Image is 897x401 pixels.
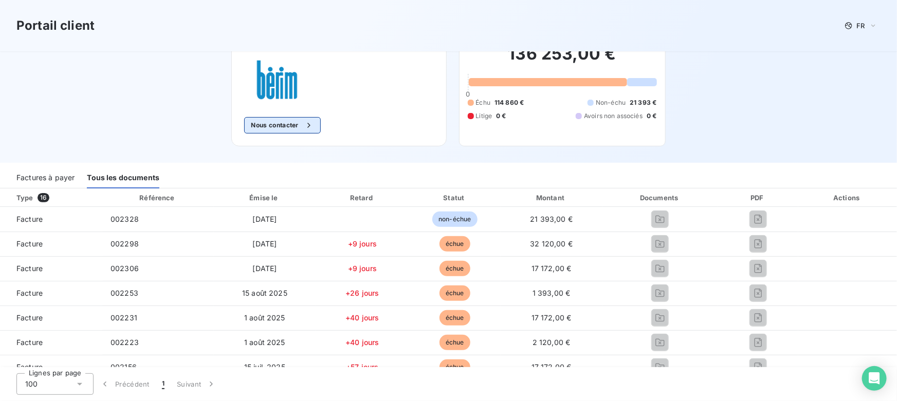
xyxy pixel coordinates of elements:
span: 16 [38,193,49,202]
div: Statut [411,193,499,203]
span: +26 jours [345,289,379,297]
span: 17 172,00 € [532,362,572,371]
span: 100 [25,379,38,389]
button: Précédent [94,373,156,395]
span: Échu [476,98,491,107]
span: Litige [476,111,492,121]
span: échue [440,359,470,375]
div: Actions [800,193,895,203]
span: 32 120,00 € [530,239,573,248]
span: 1 [162,379,164,389]
span: 0 [466,90,470,98]
h3: Portail client [16,16,95,35]
span: +9 jours [348,239,377,248]
span: 21 393 € [630,98,656,107]
h2: 136 253,00 € [468,44,657,74]
div: PDF [720,193,796,203]
span: Facture [8,214,94,224]
button: 1 [156,373,171,395]
img: Company logo [244,59,310,101]
span: +9 jours [348,264,377,273]
span: échue [440,310,470,326]
span: 002223 [111,338,139,347]
span: échue [440,236,470,252]
span: Facture [8,337,94,348]
span: 15 juil. 2025 [244,362,285,371]
span: Avoirs non associés [584,111,643,121]
div: Montant [503,193,600,203]
span: Facture [8,263,94,274]
span: 002156 [111,362,137,371]
span: 0 € [496,111,506,121]
span: échue [440,335,470,350]
span: +57 jours [346,362,378,371]
span: Facture [8,239,94,249]
span: +40 jours [345,313,379,322]
span: [DATE] [253,264,277,273]
button: Nous contacter [244,117,320,133]
span: Non-échu [596,98,626,107]
span: 002328 [111,215,139,223]
span: échue [440,285,470,301]
div: Référence [139,194,174,202]
span: 002306 [111,264,139,273]
div: Factures à payer [16,167,75,188]
span: 0 € [647,111,656,121]
span: 1 août 2025 [244,338,285,347]
span: 1 août 2025 [244,313,285,322]
span: 17 172,00 € [532,313,572,322]
button: Suivant [171,373,223,395]
div: Type [10,193,100,203]
span: 21 393,00 € [530,215,573,223]
span: non-échue [432,212,477,227]
span: 002231 [111,313,137,322]
span: 17 172,00 € [532,264,572,273]
span: 1 393,00 € [533,289,571,297]
span: Facture [8,362,94,372]
span: Facture [8,313,94,323]
span: échue [440,261,470,276]
span: [DATE] [253,239,277,248]
div: Retard [318,193,407,203]
div: Tous les documents [87,167,159,188]
span: 002298 [111,239,139,248]
span: 2 120,00 € [533,338,571,347]
span: FR [857,22,865,30]
span: 15 août 2025 [242,289,287,297]
span: Facture [8,288,94,298]
span: 114 860 € [495,98,524,107]
span: 002253 [111,289,138,297]
div: Émise le [216,193,314,203]
span: +40 jours [345,338,379,347]
div: Open Intercom Messenger [862,366,887,391]
span: [DATE] [253,215,277,223]
div: Documents [605,193,716,203]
